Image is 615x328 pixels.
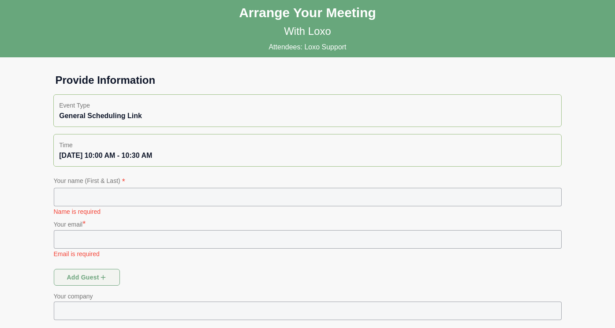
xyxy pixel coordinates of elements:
[54,291,562,302] p: Your company
[268,42,346,52] p: Attendees: Loxo Support
[239,5,376,21] h1: Arrange Your Meeting
[59,100,555,111] p: Event Type
[54,207,562,216] p: Name is required
[66,269,107,286] span: Add guest
[59,150,555,161] div: [DATE] 10:00 AM - 10:30 AM
[48,73,567,87] h1: Provide Information
[59,140,555,150] p: Time
[54,218,562,230] p: Your email
[54,175,562,188] p: Your name (First & Last)
[54,269,120,286] button: Add guest
[284,24,331,38] p: With Loxo
[54,250,562,258] p: Email is required
[59,111,555,121] div: General Scheduling Link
